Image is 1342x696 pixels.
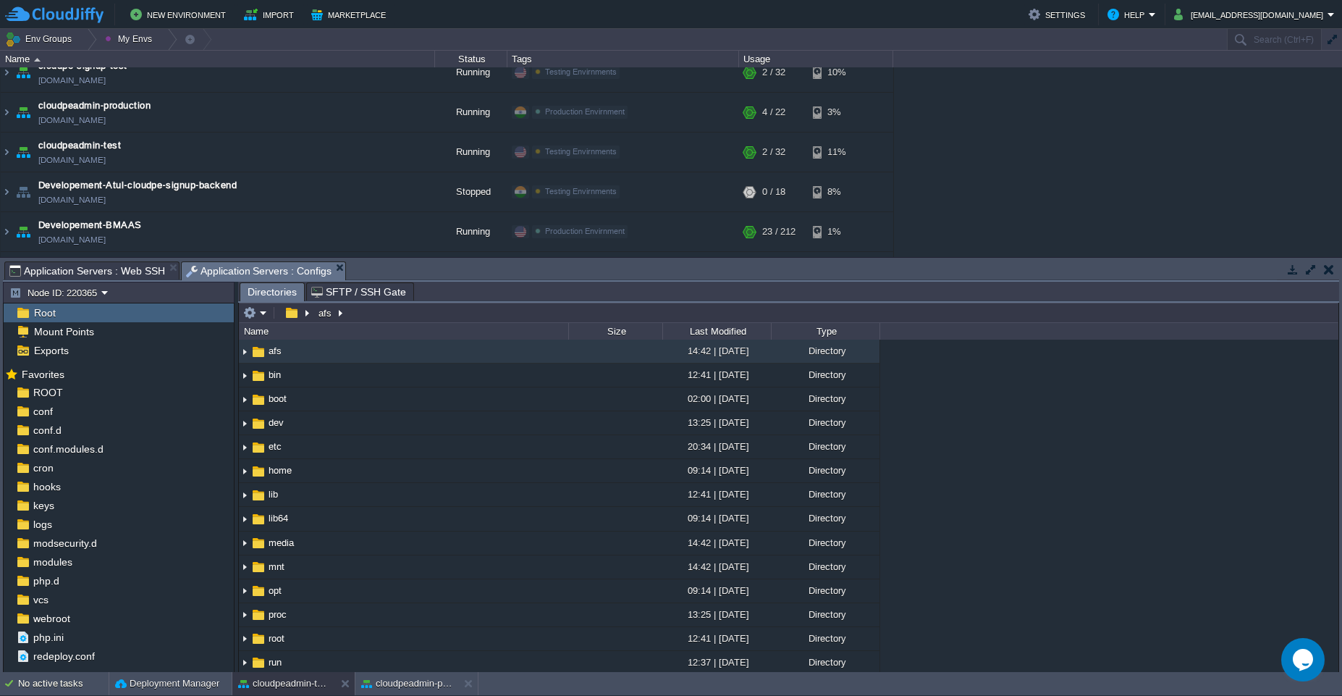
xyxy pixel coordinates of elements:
div: 09:14 | [DATE] [662,459,771,482]
img: AMDAwAAAACH5BAEAAAAALAAAAAABAAEAAAICRAEAOw== [250,368,266,384]
div: Name [1,51,434,67]
div: 02:00 | [DATE] [662,387,771,410]
span: Application Servers : Configs [186,262,332,280]
img: AMDAwAAAACH5BAEAAAAALAAAAAABAAEAAAICRAEAOw== [250,655,266,671]
div: Running [435,53,507,92]
img: AMDAwAAAACH5BAEAAAAALAAAAAABAAEAAAICRAEAOw== [239,436,250,458]
button: Settings [1029,6,1089,23]
a: ROOT [30,386,65,399]
span: php.d [30,574,62,587]
span: cloudpeadmin-test [38,138,121,153]
div: 23 / 212 [762,212,796,251]
a: lib64 [266,512,290,524]
span: Mount Points [31,325,96,338]
input: Click to enter the path [239,303,1338,323]
div: 12:41 | [DATE] [662,483,771,506]
img: AMDAwAAAACH5BAEAAAAALAAAAAABAAEAAAICRAEAOw== [1,133,12,172]
button: afs [316,306,335,319]
div: Directory [771,435,879,458]
span: Directories [248,283,297,301]
img: AMDAwAAAACH5BAEAAAAALAAAAAABAAEAAAICRAEAOw== [250,607,266,623]
a: cloudpeadmin-production [38,98,151,113]
iframe: chat widget [1281,638,1328,682]
a: Developement-BMAAS [38,218,142,232]
span: opt [266,584,284,597]
span: conf [30,405,55,418]
img: AMDAwAAAACH5BAEAAAAALAAAAAABAAEAAAICRAEAOw== [250,583,266,599]
img: AMDAwAAAACH5BAEAAAAALAAAAAABAAEAAAICRAEAOw== [1,172,12,211]
img: AMDAwAAAACH5BAEAAAAALAAAAAABAAEAAAICRAEAOw== [250,511,266,527]
div: 11% [813,133,860,172]
button: Import [244,6,298,23]
span: afs [266,345,284,357]
div: Directory [771,603,879,626]
div: Status [436,51,507,67]
span: redeploy.conf [30,650,97,663]
div: 14:42 | [DATE] [662,340,771,362]
span: Application Servers : Web SSH [9,262,165,280]
div: Directory [771,459,879,482]
a: mnt [266,561,287,573]
a: php.ini [30,631,66,644]
div: Directory [771,340,879,362]
span: Root [31,306,58,319]
span: Production Envirnment [545,227,625,235]
a: Favorites [19,369,67,380]
img: AMDAwAAAACH5BAEAAAAALAAAAAABAAEAAAICRAEAOw== [13,212,33,251]
div: 2 / 32 [762,53,785,92]
div: 12:41 | [DATE] [662,627,771,650]
div: Running [435,93,507,132]
div: Directory [771,555,879,578]
div: 20:34 | [DATE] [662,435,771,458]
div: Directory [771,387,879,410]
img: AMDAwAAAACH5BAEAAAAALAAAAAABAAEAAAICRAEAOw== [239,604,250,626]
div: 4 / 22 [762,93,785,132]
img: AMDAwAAAACH5BAEAAAAALAAAAAABAAEAAAICRAEAOw== [1,252,12,291]
img: AMDAwAAAACH5BAEAAAAALAAAAAABAAEAAAICRAEAOw== [250,631,266,647]
img: AMDAwAAAACH5BAEAAAAALAAAAAABAAEAAAICRAEAOw== [239,364,250,387]
span: Exports [31,344,71,357]
div: 13:25 | [DATE] [662,411,771,434]
a: vcs [30,593,51,606]
button: Marketplace [311,6,390,23]
a: [DOMAIN_NAME] [38,232,106,247]
span: media [266,537,296,549]
div: 3% [813,93,860,132]
span: Testing Envirnments [545,187,617,196]
div: 41 / 96 [762,252,790,291]
a: conf.modules.d [30,443,106,456]
div: Directory [771,507,879,529]
button: Deployment Manager [115,676,219,691]
div: Size [570,323,662,340]
a: Developement-Atul-cloudpe-signup-backend [38,178,237,193]
div: 09:14 | [DATE] [662,579,771,602]
img: AMDAwAAAACH5BAEAAAAALAAAAAABAAEAAAICRAEAOw== [239,652,250,674]
div: Directory [771,627,879,650]
img: AMDAwAAAACH5BAEAAAAALAAAAAABAAEAAAICRAEAOw== [239,508,250,531]
a: [DOMAIN_NAME] [38,113,106,127]
span: Testing Envirnments [545,67,617,76]
div: Stopped [435,172,507,211]
div: Directory [771,532,879,554]
img: AMDAwAAAACH5BAEAAAAALAAAAAABAAEAAAICRAEAOw== [250,416,266,432]
a: etc [266,440,284,453]
a: home [266,464,294,477]
div: 14:42 | [DATE] [662,532,771,554]
div: Tags [508,51,738,67]
img: AMDAwAAAACH5BAEAAAAALAAAAAABAAEAAAICRAEAOw== [239,340,250,363]
a: boot [266,393,289,405]
div: 10% [813,53,860,92]
a: modules [30,555,75,569]
img: AMDAwAAAACH5BAEAAAAALAAAAAABAAEAAAICRAEAOw== [250,559,266,575]
div: 0 / 18 [762,172,785,211]
img: AMDAwAAAACH5BAEAAAAALAAAAAABAAEAAAICRAEAOw== [239,460,250,482]
img: AMDAwAAAACH5BAEAAAAALAAAAAABAAEAAAICRAEAOw== [239,580,250,603]
a: conf.d [30,424,64,437]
